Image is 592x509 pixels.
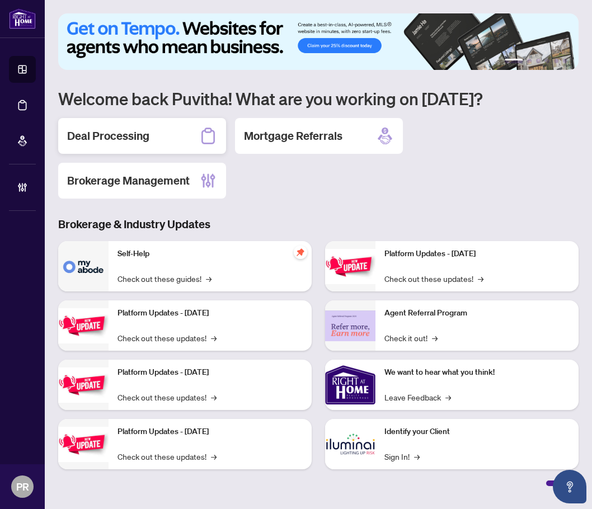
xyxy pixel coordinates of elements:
p: Platform Updates - [DATE] [384,248,570,260]
img: Identify your Client [325,419,375,469]
img: Platform Updates - July 8, 2025 [58,427,109,462]
a: Check it out!→ [384,332,438,344]
button: 1 [505,59,523,63]
span: → [445,391,451,403]
h1: Welcome back Puvitha! What are you working on [DATE]? [58,88,579,109]
span: → [432,332,438,344]
img: Platform Updates - June 23, 2025 [325,249,375,284]
button: 4 [545,59,549,63]
a: Check out these updates!→ [118,332,217,344]
h3: Brokerage & Industry Updates [58,216,579,232]
img: Platform Updates - September 16, 2025 [58,308,109,343]
button: 6 [563,59,567,63]
button: Open asap [553,470,586,503]
button: 5 [554,59,558,63]
span: → [211,450,217,463]
a: Check out these guides!→ [118,272,212,285]
a: Check out these updates!→ [384,272,483,285]
a: Check out these updates!→ [118,391,217,403]
a: Sign In!→ [384,450,420,463]
button: 3 [536,59,541,63]
h2: Mortgage Referrals [244,128,342,144]
span: → [414,450,420,463]
img: Platform Updates - July 21, 2025 [58,367,109,403]
p: Platform Updates - [DATE] [118,426,303,438]
button: 2 [527,59,532,63]
p: Platform Updates - [DATE] [118,366,303,379]
p: We want to hear what you think! [384,366,570,379]
img: logo [9,8,36,29]
h2: Deal Processing [67,128,149,144]
a: Leave Feedback→ [384,391,451,403]
span: pushpin [294,246,307,259]
img: Agent Referral Program [325,310,375,341]
span: → [206,272,212,285]
a: Check out these updates!→ [118,450,217,463]
h2: Brokerage Management [67,173,190,188]
span: → [211,391,217,403]
img: We want to hear what you think! [325,360,375,410]
img: Self-Help [58,241,109,291]
img: Slide 0 [58,13,579,70]
span: → [211,332,217,344]
p: Agent Referral Program [384,307,570,319]
p: Platform Updates - [DATE] [118,307,303,319]
p: Identify your Client [384,426,570,438]
span: → [478,272,483,285]
p: Self-Help [118,248,303,260]
span: PR [16,479,29,494]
